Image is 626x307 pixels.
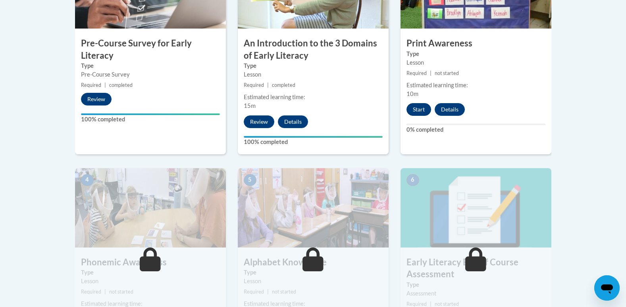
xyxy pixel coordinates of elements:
[238,256,389,269] h3: Alphabet Knowledge
[244,174,256,186] span: 5
[244,277,383,286] div: Lesson
[81,70,220,79] div: Pre-Course Survey
[81,113,220,115] div: Your progress
[244,138,383,146] label: 100% completed
[435,301,459,307] span: not started
[406,289,545,298] div: Assessment
[81,115,220,124] label: 100% completed
[401,256,551,281] h3: Early Literacy End of Course Assessment
[406,174,419,186] span: 6
[244,136,383,138] div: Your progress
[244,93,383,102] div: Estimated learning time:
[278,115,308,128] button: Details
[406,50,545,58] label: Type
[244,61,383,70] label: Type
[81,268,220,277] label: Type
[435,103,465,116] button: Details
[244,102,256,109] span: 15m
[81,61,220,70] label: Type
[109,289,133,295] span: not started
[406,280,545,289] label: Type
[81,82,101,88] span: Required
[244,115,274,128] button: Review
[81,174,94,186] span: 4
[406,58,545,67] div: Lesson
[401,168,551,248] img: Course Image
[406,81,545,90] div: Estimated learning time:
[430,70,431,76] span: |
[81,289,101,295] span: Required
[406,70,427,76] span: Required
[104,82,106,88] span: |
[272,289,296,295] span: not started
[75,168,226,248] img: Course Image
[430,301,431,307] span: |
[244,70,383,79] div: Lesson
[238,168,389,248] img: Course Image
[244,289,264,295] span: Required
[406,90,418,97] span: 10m
[267,82,269,88] span: |
[272,82,295,88] span: completed
[238,37,389,62] h3: An Introduction to the 3 Domains of Early Literacy
[81,277,220,286] div: Lesson
[267,289,269,295] span: |
[435,70,459,76] span: not started
[594,275,620,301] iframe: Button to launch messaging window
[109,82,133,88] span: completed
[401,37,551,50] h3: Print Awareness
[75,256,226,269] h3: Phonemic Awareness
[406,125,545,134] label: 0% completed
[104,289,106,295] span: |
[406,103,431,116] button: Start
[81,93,112,106] button: Review
[244,268,383,277] label: Type
[244,82,264,88] span: Required
[75,37,226,62] h3: Pre-Course Survey for Early Literacy
[406,301,427,307] span: Required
